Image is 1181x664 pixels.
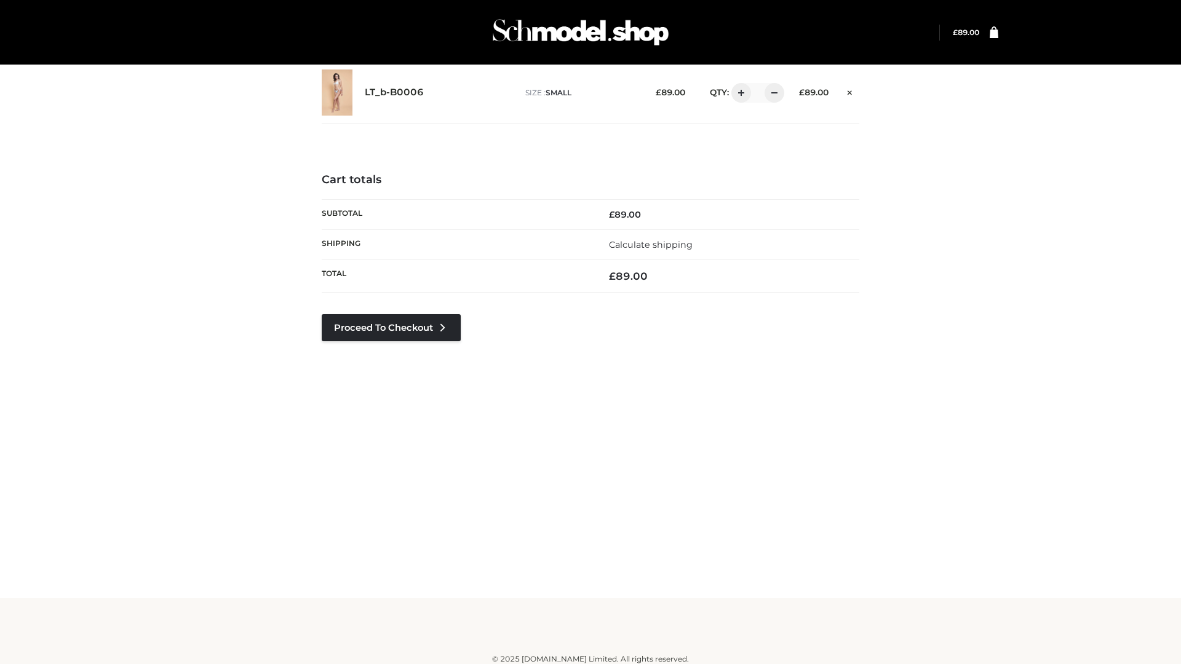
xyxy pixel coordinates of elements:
a: Calculate shipping [609,239,693,250]
a: Proceed to Checkout [322,314,461,341]
a: Remove this item [841,83,859,99]
span: £ [609,270,616,282]
a: £89.00 [953,28,979,37]
th: Shipping [322,229,590,259]
bdi: 89.00 [953,28,979,37]
h4: Cart totals [322,173,859,187]
span: £ [799,87,805,97]
th: Subtotal [322,199,590,229]
bdi: 89.00 [799,87,829,97]
bdi: 89.00 [609,270,648,282]
span: £ [953,28,958,37]
img: Schmodel Admin 964 [488,8,673,57]
span: £ [609,209,614,220]
a: LT_b-B0006 [365,87,424,98]
span: £ [656,87,661,97]
th: Total [322,260,590,293]
div: QTY: [698,83,780,103]
bdi: 89.00 [609,209,641,220]
p: size : [525,87,637,98]
bdi: 89.00 [656,87,685,97]
span: SMALL [546,88,571,97]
